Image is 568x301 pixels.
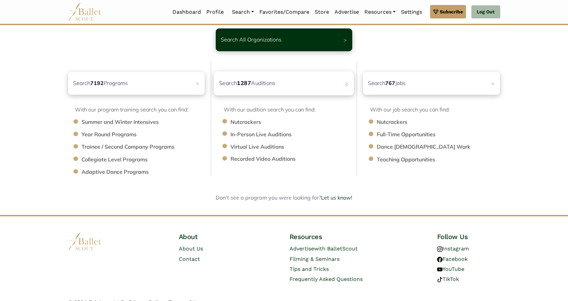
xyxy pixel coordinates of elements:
[237,79,251,86] b: 1287
[179,256,200,262] a: Contact
[437,266,464,272] a: YouTube
[90,80,104,86] b: 7192
[230,130,357,139] li: In-Person Live Auditions
[68,72,205,95] a: Search7192Programs >
[75,105,205,114] p: With our program training search you can find:
[257,5,312,19] a: Favorites/Compare
[73,79,128,88] p: Search Programs
[230,143,357,151] li: Virtual Live Auditions
[437,276,459,282] a: TikTok
[82,155,212,164] li: Collegiate Level Programs
[377,155,507,164] li: Teaching Opportunities
[491,80,495,87] span: >
[362,5,398,19] a: Resources
[170,5,204,19] a: Dashboard
[312,5,332,19] a: Store
[204,5,226,19] a: Profile
[344,36,347,43] span: >
[437,245,469,252] a: Instagram
[314,245,358,252] span: with BalletScout
[230,118,357,127] li: Nutcrackers
[345,80,349,87] span: >
[368,79,406,88] p: Search Jobs
[196,80,199,87] span: >
[230,155,357,163] li: Recorded Video Auditions
[437,257,443,262] img: facebook logo
[437,256,468,262] a: Facebook
[437,232,500,241] h4: Follow Us
[290,266,329,272] a: Tips and Tricks
[363,72,500,95] a: Search767Jobs >
[179,245,203,252] a: About Us
[217,72,351,95] a: Search1287Auditions>
[221,35,281,44] p: Search All Organizations
[385,80,395,86] b: 767
[290,256,340,262] a: Filming & Seminars
[219,79,275,88] p: Search Auditions
[433,8,438,15] img: gem.svg
[377,118,507,127] li: Nutcrackers
[290,276,363,282] a: Frequently Asked Questions
[437,267,443,272] img: youtube logo
[224,105,351,114] p: With our audition search you can find:
[82,130,212,139] li: Year Round Programs
[430,5,466,18] a: Subscribe
[377,130,507,139] li: Full-Time Opportunities
[377,143,507,151] li: Dance [DEMOGRAPHIC_DATA] Work
[82,168,212,176] li: Adaptive Dance Programs
[440,8,463,15] span: Subscribe
[321,194,352,201] a: Let us know!
[332,5,362,19] a: Advertise
[68,232,102,251] img: logo
[437,277,443,282] img: tiktok logo
[229,5,257,19] a: Search
[111,194,457,202] div: Don't see a program you were looking for?
[82,143,212,151] li: Trainee / Second Company Programs
[82,118,212,127] li: Summer and Winter Intensives
[471,5,500,19] a: Log Out
[370,105,500,114] p: With our job search you can find:
[398,5,425,19] a: Settings
[179,232,242,241] h4: About
[216,28,353,51] a: Search All Organizations >
[290,232,390,241] h4: Resources
[290,245,358,252] a: Advertisewith BalletScout
[437,246,443,252] img: instagram logo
